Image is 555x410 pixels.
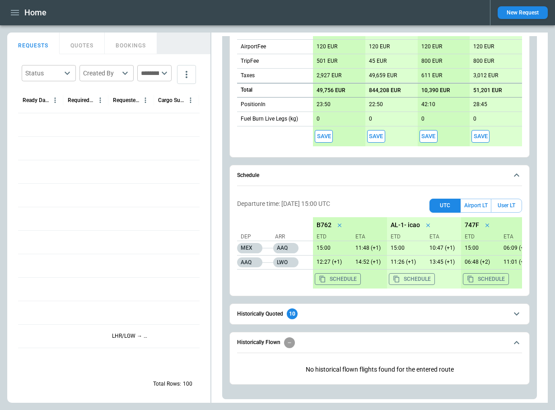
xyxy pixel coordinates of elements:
[83,69,119,78] div: Created By
[60,33,105,54] button: QUOTES
[183,380,192,388] p: 100
[471,130,490,143] span: Save this aircraft quote and copy details to clipboard
[352,245,387,252] p: 09/09/25
[112,332,150,340] p: LHR/LGW → CAI
[287,308,298,319] div: 10
[421,116,424,122] p: 0
[140,94,151,106] button: Requested Route column menu
[421,58,442,65] p: 800 EUR
[237,304,522,324] button: Historically Quoted10
[153,380,181,388] p: Total Rows:
[24,7,47,18] h1: Home
[391,221,420,229] p: AL-1- icao
[317,58,337,65] p: 501 EUR
[471,130,490,143] button: Save
[352,233,383,241] p: ETA
[25,69,61,78] div: Status
[420,130,438,143] button: Save
[352,259,387,266] p: 09/09/25
[315,130,333,143] button: Save
[49,94,61,106] button: Ready Date & Time (UTC-04:00) column menu
[473,72,498,79] p: 3,012 EUR
[105,33,157,54] button: BOOKINGS
[429,199,461,213] button: UTC
[421,87,450,94] p: 10,390 EUR
[491,199,522,213] button: User LT
[237,340,280,345] h6: Historically Flown
[241,101,266,108] p: PositionIn
[273,257,298,267] p: LWO
[94,94,106,106] button: Required Date & Time (UTC-04:00) column menu
[465,221,479,229] p: 747F
[498,6,548,19] button: New Request
[317,221,331,229] p: B762
[315,130,333,143] span: Save this aircraft quote and copy details to clipboard
[500,233,532,241] p: ETA
[237,257,262,267] p: AAQ
[237,243,262,253] p: MEX
[369,58,387,65] p: 45 EUR
[426,245,461,252] p: 09/09/25
[241,233,272,241] p: Dep
[273,243,298,253] p: AAQ
[461,245,496,252] p: 08/09/25
[275,233,307,241] p: Arr
[369,43,390,50] p: 120 EUR
[421,72,442,79] p: 611 EUR
[387,245,422,252] p: 08/09/25
[369,87,401,94] p: 844,208 EUR
[391,233,422,241] p: ETD
[367,130,385,143] span: Save this aircraft quote and copy details to clipboard
[23,97,49,103] div: Ready Date & Time (UTC-04:00)
[241,43,266,51] p: AirportFee
[7,33,60,54] button: REQUESTS
[426,259,461,266] p: 09/09/25
[113,97,140,103] div: Requested Route
[241,57,259,65] p: TripFee
[369,116,372,122] p: 0
[237,359,522,381] p: No historical flown flights found for the entered route
[317,43,337,50] p: 120 EUR
[241,87,252,93] h6: Total
[463,273,509,285] button: Copy the aircraft schedule to your clipboard
[369,72,397,79] p: 49,659 EUR
[317,87,345,94] p: 49,756 EUR
[317,72,341,79] p: 2,927 EUR
[473,87,502,94] p: 51,201 EUR
[237,311,283,317] h6: Historically Quoted
[313,245,348,252] p: 08/09/25
[237,165,522,186] button: Schedule
[473,116,476,122] p: 0
[369,101,383,108] p: 22:50
[158,97,185,103] div: Cargo Summary
[237,332,522,353] button: Historically Flown
[237,172,259,178] h6: Schedule
[313,259,348,266] p: 09/09/25
[461,199,491,213] button: Airport LT
[68,97,94,103] div: Required Date & Time (UTC-04:00)
[317,101,331,108] p: 23:50
[241,72,255,79] p: Taxes
[420,130,438,143] span: Save this aircraft quote and copy details to clipboard
[185,94,196,106] button: Cargo Summary column menu
[426,233,457,241] p: ETA
[473,43,494,50] p: 120 EUR
[367,130,385,143] button: Save
[465,233,496,241] p: ETD
[473,101,487,108] p: 28:45
[421,101,435,108] p: 42:10
[500,245,535,252] p: 10/09/25
[237,200,330,208] p: Departure time: [DATE] 15:00 UTC
[237,191,522,292] div: Schedule
[461,259,496,266] p: 10/09/25
[317,233,348,241] p: ETD
[500,259,535,266] p: 10/09/25
[237,359,522,381] div: Historically Flown
[177,65,196,84] button: more
[313,217,522,289] div: scrollable content
[421,43,442,50] p: 120 EUR
[389,273,435,285] button: Copy the aircraft schedule to your clipboard
[241,115,298,123] p: Fuel Burn Live Legs (kg)
[315,273,361,285] button: Copy the aircraft schedule to your clipboard
[473,58,494,65] p: 800 EUR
